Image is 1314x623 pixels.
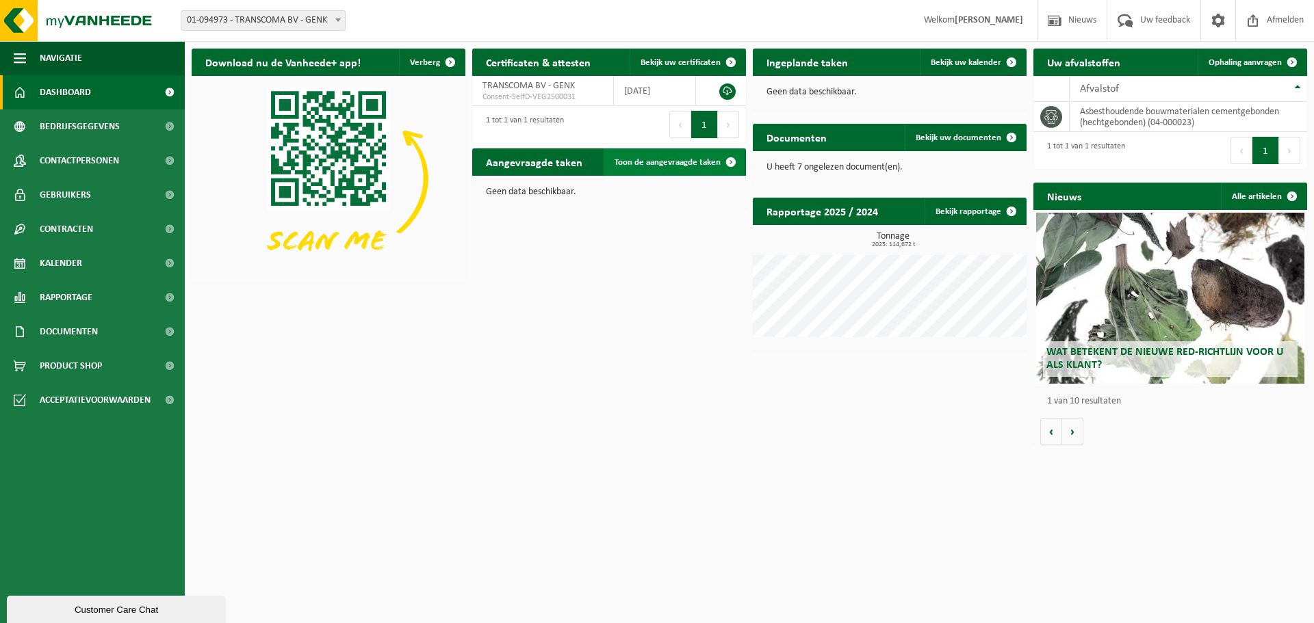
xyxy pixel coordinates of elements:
[40,315,98,349] span: Documenten
[40,349,102,383] span: Product Shop
[40,178,91,212] span: Gebruikers
[1036,213,1304,384] a: Wat betekent de nieuwe RED-richtlijn voor u als klant?
[1080,83,1119,94] span: Afvalstof
[1033,49,1134,75] h2: Uw afvalstoffen
[760,241,1027,248] span: 2025: 114,672 t
[486,187,732,197] p: Geen data beschikbaar.
[181,10,346,31] span: 01-094973 - TRANSCOMA BV - GENK
[482,92,603,103] span: Consent-SelfD-VEG2500031
[766,163,1013,172] p: U heeft 7 ongelezen document(en).
[482,81,575,91] span: TRANSCOMA BV - GENK
[1070,102,1307,132] td: asbesthoudende bouwmaterialen cementgebonden (hechtgebonden) (04-000023)
[669,111,691,138] button: Previous
[1231,137,1252,164] button: Previous
[925,198,1025,225] a: Bekijk rapportage
[615,158,721,167] span: Toon de aangevraagde taken
[1221,183,1306,210] a: Alle artikelen
[181,11,345,30] span: 01-094973 - TRANSCOMA BV - GENK
[905,124,1025,151] a: Bekijk uw documenten
[40,280,92,315] span: Rapportage
[1040,418,1062,445] button: Vorige
[1252,137,1279,164] button: 1
[604,148,745,176] a: Toon de aangevraagde taken
[192,49,374,75] h2: Download nu de Vanheede+ app!
[766,88,1013,97] p: Geen data beschikbaar.
[479,109,564,140] div: 1 tot 1 van 1 resultaten
[753,198,892,224] h2: Rapportage 2025 / 2024
[1046,347,1283,371] span: Wat betekent de nieuwe RED-richtlijn voor u als klant?
[40,383,151,417] span: Acceptatievoorwaarden
[40,212,93,246] span: Contracten
[718,111,739,138] button: Next
[1209,58,1282,67] span: Ophaling aanvragen
[472,148,596,175] h2: Aangevraagde taken
[410,58,440,67] span: Verberg
[7,593,229,623] iframe: chat widget
[1040,135,1125,165] div: 1 tot 1 van 1 resultaten
[40,246,82,280] span: Kalender
[40,144,119,178] span: Contactpersonen
[916,133,1001,142] span: Bekijk uw documenten
[399,49,464,76] button: Verberg
[472,49,604,75] h2: Certificaten & attesten
[753,49,862,75] h2: Ingeplande taken
[40,41,82,75] span: Navigatie
[1047,397,1300,406] p: 1 van 10 resultaten
[1279,137,1300,164] button: Next
[614,76,696,106] td: [DATE]
[630,49,745,76] a: Bekijk uw certificaten
[760,232,1027,248] h3: Tonnage
[1198,49,1306,76] a: Ophaling aanvragen
[920,49,1025,76] a: Bekijk uw kalender
[1062,418,1083,445] button: Volgende
[753,124,840,150] h2: Documenten
[192,76,465,281] img: Download de VHEPlus App
[1033,183,1095,209] h2: Nieuws
[40,75,91,109] span: Dashboard
[641,58,721,67] span: Bekijk uw certificaten
[931,58,1001,67] span: Bekijk uw kalender
[691,111,718,138] button: 1
[40,109,120,144] span: Bedrijfsgegevens
[955,15,1023,25] strong: [PERSON_NAME]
